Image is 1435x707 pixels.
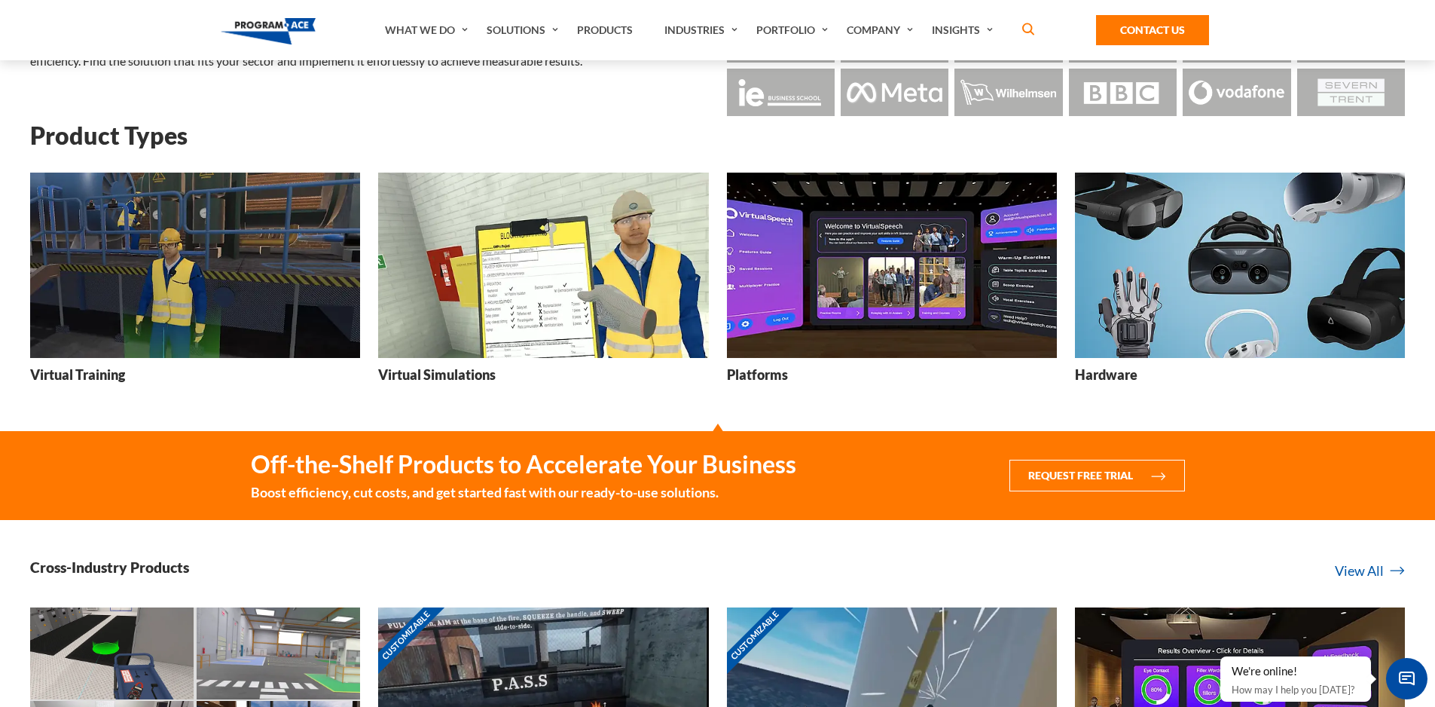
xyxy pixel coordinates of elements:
[251,482,796,502] small: Boost efficiency, cut costs, and get started fast with our ready-to-use solutions.
[378,366,496,384] h3: Virtual Simulations
[1297,69,1405,115] img: Logo - Seven Trent
[1096,15,1209,45] a: Contact Us
[727,69,835,115] img: Logo - Ie Business School
[716,597,793,674] span: Customizable
[1069,69,1177,115] img: Logo - BBC
[30,558,189,577] h3: Cross-Industry Products
[378,173,708,359] img: Virtual Simulations
[841,69,948,115] img: Logo - Meta
[1009,460,1185,491] button: Request Free Trial
[221,18,316,44] img: Program-Ace
[954,69,1062,115] img: Logo - Wilhemsen
[368,597,444,674] span: Customizable
[727,366,788,384] h3: Platforms
[30,122,1405,148] h2: Product Types
[1075,173,1405,396] a: Hardware
[727,173,1057,396] a: Platforms
[378,173,708,396] a: Virtual Simulations
[1386,658,1427,699] span: Chat Widget
[1232,664,1360,679] div: We're online!
[727,173,1057,359] img: Platforms
[30,173,360,396] a: Virtual Training
[30,608,194,699] img: Thumbnail - Electrical Safety
[30,366,125,384] h3: Virtual Training
[30,173,360,359] img: Virtual Training
[1183,69,1290,115] img: Logo - Vodafone
[1335,561,1405,581] a: View All
[1075,173,1405,359] img: Hardware
[1232,681,1360,699] p: How may I help you [DATE]?
[251,449,796,479] strong: Off-the-Shelf Products to Accelerate Your Business
[197,608,360,699] img: Thumbnail - Warehouse Safety VR Training
[1075,366,1137,384] h3: Hardware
